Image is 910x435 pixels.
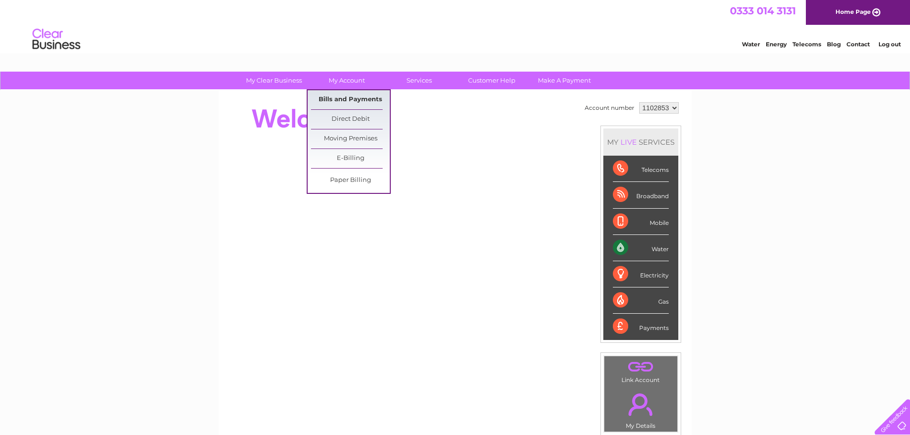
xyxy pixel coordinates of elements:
[307,72,386,89] a: My Account
[311,90,390,109] a: Bills and Payments
[613,209,669,235] div: Mobile
[878,41,901,48] a: Log out
[311,129,390,149] a: Moving Premises
[604,356,678,386] td: Link Account
[311,110,390,129] a: Direct Debit
[613,235,669,261] div: Water
[311,171,390,190] a: Paper Billing
[827,41,841,48] a: Blog
[235,72,313,89] a: My Clear Business
[582,100,637,116] td: Account number
[766,41,787,48] a: Energy
[230,5,681,46] div: Clear Business is a trading name of Verastar Limited (registered in [GEOGRAPHIC_DATA] No. 3667643...
[613,182,669,208] div: Broadband
[525,72,604,89] a: Make A Payment
[613,314,669,340] div: Payments
[846,41,870,48] a: Contact
[452,72,531,89] a: Customer Help
[32,25,81,54] img: logo.png
[380,72,459,89] a: Services
[311,149,390,168] a: E-Billing
[613,156,669,182] div: Telecoms
[613,261,669,287] div: Electricity
[792,41,821,48] a: Telecoms
[730,5,796,17] a: 0333 014 3131
[619,138,639,147] div: LIVE
[742,41,760,48] a: Water
[613,287,669,314] div: Gas
[607,359,675,375] a: .
[607,388,675,421] a: .
[603,128,678,156] div: MY SERVICES
[604,385,678,432] td: My Details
